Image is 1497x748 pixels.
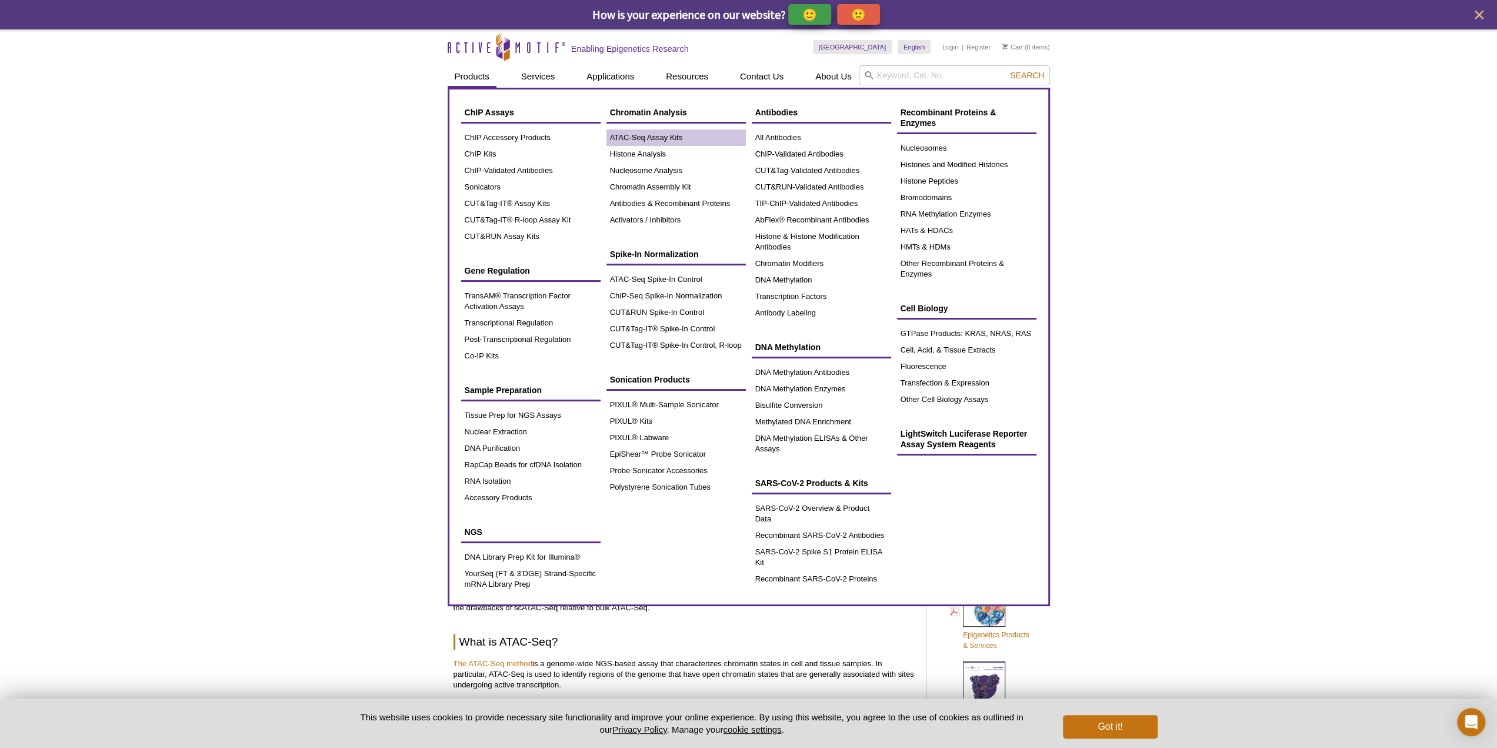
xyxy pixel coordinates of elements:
[461,288,601,315] a: TransAM® Transcription Factor Activation Assays
[752,146,891,162] a: ChIP-Validated Antibodies
[606,430,746,446] a: PIXUL® Labware
[755,478,868,488] span: SARS-CoV-2 Products & Kits
[942,43,958,51] a: Login
[606,337,746,354] a: CUT&Tag-IT® Spike-In Control, R-loop
[859,65,1050,85] input: Keyword, Cat. No.
[461,549,601,566] a: DNA Library Prep Kit for Illumina®
[454,659,532,668] a: The ATAC-Seq method
[1006,70,1048,81] button: Search
[448,65,496,88] a: Products
[1063,715,1157,739] button: Got it!
[606,101,746,124] a: Chromatin Analysis
[606,243,746,265] a: Spike-In Normalization
[465,108,514,117] span: ChIP Assays
[752,544,891,571] a: SARS-CoV-2 Spike S1 Protein ELISA Kit
[461,424,601,440] a: Nuclear Extraction
[897,375,1036,391] a: Transfection & Expression
[461,315,601,331] a: Transcriptional Regulation
[454,634,914,650] h2: What is ATAC-Seq?
[898,40,931,54] a: English
[808,65,859,88] a: About Us
[606,321,746,337] a: CUT&Tag-IT® Spike-In Control
[752,305,891,321] a: Antibody Labeling
[606,304,746,321] a: CUT&RUN Spike-In Control
[752,179,891,195] a: CUT&RUN-Validated Antibodies
[897,325,1036,342] a: GTPase Products: KRAS, NRAS, RAS
[950,571,1029,652] a: Epigenetics Products& Services
[606,479,746,496] a: Polystyrene Sonication Tubes
[606,271,746,288] a: ATAC-Seq Spike-In Control
[606,446,746,463] a: EpiShear™ Probe Sonicator
[752,162,891,179] a: CUT&Tag-Validated Antibodies
[966,43,991,51] a: Register
[606,195,746,212] a: Antibodies & Recombinant Proteins
[592,7,786,22] span: How is your experience on our website?
[897,101,1036,134] a: Recombinant Proteins & Enzymes
[606,212,746,228] a: Activators / Inhibitors
[897,423,1036,456] a: LightSwitch Luciferase Reporter Assay System Reagents
[723,724,781,734] button: cookie settings
[461,101,601,124] a: ChIP Assays
[901,304,948,313] span: Cell Biology
[610,108,687,117] span: Chromatin Analysis
[514,65,562,88] a: Services
[901,429,1027,449] span: LightSwitch Luciferase Reporter Assay System Reagents
[465,527,482,537] span: NGS
[752,414,891,430] a: Methylated DNA Enrichment
[340,711,1044,736] p: This website uses cookies to provide necessary site functionality and improve your online experie...
[1010,71,1044,80] span: Search
[897,140,1036,157] a: Nucleosomes
[897,173,1036,190] a: Histone Peptides
[752,381,891,397] a: DNA Methylation Enzymes
[461,521,601,543] a: NGS
[897,157,1036,173] a: Histones and Modified Histones
[752,101,891,124] a: Antibodies
[755,108,798,117] span: Antibodies
[752,472,891,494] a: SARS-CoV-2 Products & Kits
[897,358,1036,375] a: Fluorescence
[606,288,746,304] a: ChIP-Seq Spike-In Normalization
[752,255,891,272] a: Chromatin Modifiers
[733,65,791,88] a: Contact Us
[897,391,1036,408] a: Other Cell Biology Assays
[465,266,530,275] span: Gene Regulation
[897,255,1036,282] a: Other Recombinant Proteins & Enzymes
[1457,708,1485,736] div: Open Intercom Messenger
[752,129,891,146] a: All Antibodies
[901,108,996,128] span: Recombinant Proteins & Enzymes
[659,65,715,88] a: Resources
[461,228,601,245] a: CUT&RUN Assay Kits
[606,146,746,162] a: Histone Analysis
[752,272,891,288] a: DNA Methylation
[752,430,891,457] a: DNA Methylation ELISAs & Other Assays
[962,40,963,54] li: |
[461,129,601,146] a: ChIP Accessory Products
[461,195,601,212] a: CUT&Tag-IT® Assay Kits
[461,331,601,348] a: Post-Transcriptional Regulation
[571,44,689,54] h2: Enabling Epigenetics Research
[1002,40,1050,54] li: (0 items)
[461,179,601,195] a: Sonicators
[752,228,891,255] a: Histone & Histone Modification Antibodies
[752,571,891,587] a: Recombinant SARS-CoV-2 Proteins
[610,250,699,259] span: Spike-In Normalization
[963,631,1029,650] span: Epigenetics Products & Services
[963,661,1005,716] img: Abs_epi_2015_cover_web_70x200
[461,348,601,364] a: Co-IP Kits
[606,179,746,195] a: Chromatin Assembly Kit
[1472,8,1486,22] button: close
[606,129,746,146] a: ATAC-Seq Assay Kits
[752,364,891,381] a: DNA Methylation Antibodies
[897,206,1036,222] a: RNA Methylation Enzymes
[1002,43,1023,51] a: Cart
[897,190,1036,206] a: Bromodomains
[752,500,891,527] a: SARS-CoV-2 Overview & Product Data
[752,195,891,212] a: TIP-ChIP-Validated Antibodies
[610,375,690,384] span: Sonication Products
[1002,44,1008,49] img: Your Cart
[802,7,817,22] p: 🙂
[755,343,821,352] span: DNA Methylation
[752,397,891,414] a: Bisulfite Conversion
[897,342,1036,358] a: Cell, Acid, & Tissue Extracts
[461,473,601,490] a: RNA Isolation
